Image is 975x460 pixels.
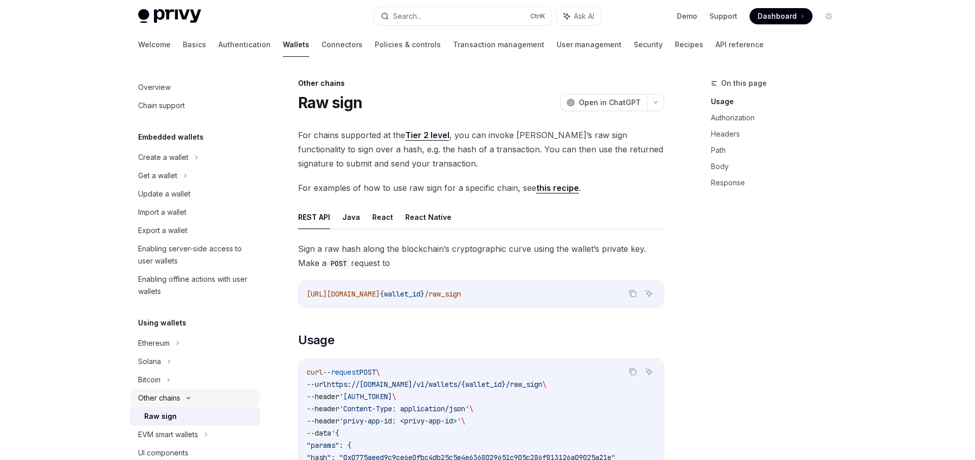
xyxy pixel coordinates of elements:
button: React Native [405,205,451,229]
span: {wallet_id} [380,289,425,299]
a: Basics [183,32,206,57]
span: 'privy-app-id: <privy-app-id>' [339,416,461,425]
a: Headers [711,126,845,142]
h5: Using wallets [138,317,186,329]
a: Response [711,175,845,191]
div: Solana [138,355,161,368]
img: light logo [138,9,201,23]
div: EVM smart wallets [138,429,198,441]
button: REST API [298,205,330,229]
div: UI components [138,447,188,459]
button: Java [342,205,360,229]
span: "params": { [307,441,351,450]
span: \ [542,380,546,389]
a: this recipe [536,183,579,193]
a: Usage [711,93,845,110]
a: Update a wallet [130,185,260,203]
span: /raw_sign [425,289,461,299]
div: Overview [138,81,171,93]
a: Authentication [218,32,271,57]
code: POST [327,258,351,269]
a: Body [711,158,845,175]
div: Raw sign [144,410,177,422]
a: Import a wallet [130,203,260,221]
a: Tier 2 level [405,130,449,141]
a: Recipes [675,32,703,57]
a: Authorization [711,110,845,126]
div: Update a wallet [138,188,190,200]
button: Copy the contents from the code block [626,287,639,300]
a: Welcome [138,32,171,57]
a: Connectors [321,32,363,57]
div: Ethereum [138,337,170,349]
button: Open in ChatGPT [560,94,647,111]
div: Export a wallet [138,224,187,237]
span: \ [469,404,473,413]
span: Open in ChatGPT [579,97,641,108]
div: Enabling offline actions with user wallets [138,273,254,298]
button: Ask AI [642,365,656,378]
span: --data [307,429,331,438]
div: Enabling server-side access to user wallets [138,243,254,267]
div: Chain support [138,100,185,112]
div: Get a wallet [138,170,177,182]
span: Ask AI [574,11,594,21]
a: User management [557,32,622,57]
a: Chain support [130,96,260,115]
span: --url [307,380,327,389]
h5: Embedded wallets [138,131,204,143]
span: --request [323,368,360,377]
a: Demo [677,11,697,21]
span: --header [307,404,339,413]
span: Ctrl K [530,12,545,20]
span: '{ [331,429,339,438]
button: Ask AI [557,7,601,25]
span: \ [392,392,396,401]
button: Search...CtrlK [374,7,551,25]
a: Raw sign [130,407,260,425]
a: Transaction management [453,32,544,57]
a: Overview [130,78,260,96]
button: React [372,205,393,229]
span: https://[DOMAIN_NAME]/v1/wallets/{wallet_id}/raw_sign [327,380,542,389]
span: For examples of how to use raw sign for a specific chain, see . [298,181,664,195]
a: Export a wallet [130,221,260,240]
a: Policies & controls [375,32,441,57]
a: Support [709,11,737,21]
span: POST [360,368,376,377]
span: Dashboard [758,11,797,21]
div: Create a wallet [138,151,188,163]
span: 'Content-Type: application/json' [339,404,469,413]
span: --header [307,392,339,401]
a: Enabling server-side access to user wallets [130,240,260,270]
a: Dashboard [750,8,812,24]
a: Wallets [283,32,309,57]
button: Toggle dark mode [821,8,837,24]
button: Copy the contents from the code block [626,365,639,378]
span: curl [307,368,323,377]
span: Usage [298,332,334,348]
div: Import a wallet [138,206,186,218]
div: Search... [393,10,421,22]
span: For chains supported at the , you can invoke [PERSON_NAME]’s raw sign functionality to sign over ... [298,128,664,171]
span: \ [376,368,380,377]
div: Other chains [138,392,180,404]
h1: Raw sign [298,93,362,112]
span: [URL][DOMAIN_NAME] [307,289,380,299]
a: API reference [716,32,764,57]
a: Enabling offline actions with user wallets [130,270,260,301]
div: Other chains [298,78,664,88]
div: Bitcoin [138,374,160,386]
span: '[AUTH_TOKEN] [339,392,392,401]
span: On this page [721,77,767,89]
span: \ [461,416,465,425]
a: Security [634,32,663,57]
button: Ask AI [642,287,656,300]
span: --header [307,416,339,425]
a: Path [711,142,845,158]
span: Sign a raw hash along the blockchain’s cryptographic curve using the wallet’s private key. Make a... [298,242,664,270]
